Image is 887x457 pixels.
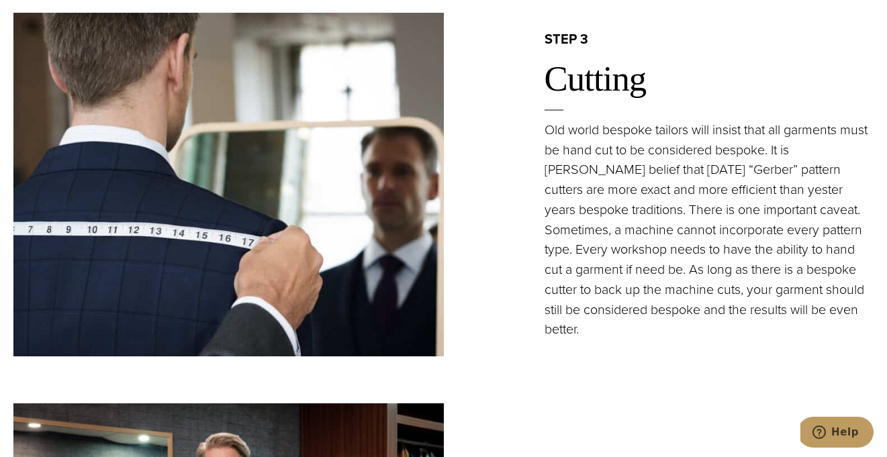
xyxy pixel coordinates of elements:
p: Old world bespoke tailors will insist that all garments must be hand cut to be considered bespoke... [545,120,874,340]
h2: Cutting [545,58,874,100]
iframe: Opens a widget where you can chat to one of our agents [800,417,874,450]
img: Custom tailor measuring to point to point shoulder width on a client in front of the mirror [13,13,444,356]
h2: step 3 [545,30,874,48]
